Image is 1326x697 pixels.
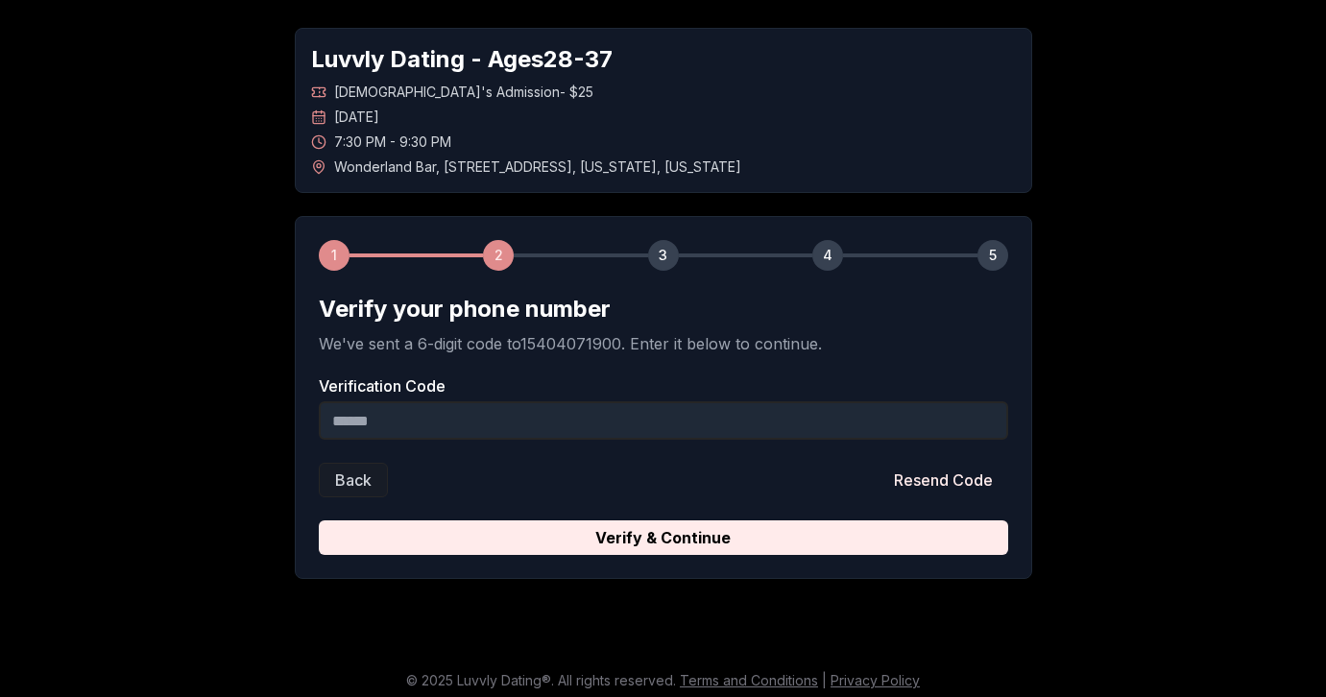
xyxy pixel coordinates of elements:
span: [DATE] [334,108,379,127]
div: 4 [812,240,843,271]
label: Verification Code [319,378,1008,394]
div: 5 [977,240,1008,271]
span: [DEMOGRAPHIC_DATA]'s Admission - $25 [334,83,593,102]
div: 1 [319,240,350,271]
span: Wonderland Bar , [STREET_ADDRESS] , [US_STATE] , [US_STATE] [334,157,741,177]
a: Privacy Policy [831,672,920,688]
button: Verify & Continue [319,520,1008,555]
span: | [822,672,827,688]
div: 3 [648,240,679,271]
a: Terms and Conditions [680,672,818,688]
h1: Luvvly Dating - Ages 28 - 37 [311,44,1016,75]
button: Back [319,463,388,497]
div: 2 [483,240,514,271]
span: 7:30 PM - 9:30 PM [334,132,451,152]
h2: Verify your phone number [319,294,1008,324]
button: Resend Code [879,463,1008,497]
p: We've sent a 6-digit code to 15404071900 . Enter it below to continue. [319,332,1008,355]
